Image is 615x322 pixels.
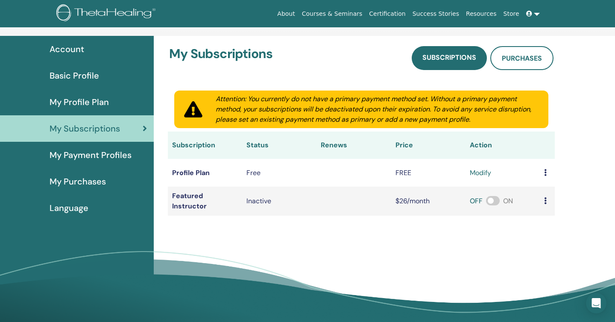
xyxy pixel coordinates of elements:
[205,94,548,125] div: Attention: You currently do not have a primary payment method set. Without a primary payment meth...
[586,293,606,313] div: Open Intercom Messenger
[56,4,158,23] img: logo.png
[395,196,430,205] span: $26/month
[422,53,476,62] span: Subscriptions
[50,96,109,108] span: My Profile Plan
[50,175,106,188] span: My Purchases
[246,196,312,206] div: Inactive
[503,196,513,205] span: ON
[50,202,88,214] span: Language
[470,196,483,205] span: OFF
[470,168,491,178] a: modify
[50,43,84,56] span: Account
[502,54,542,63] span: Purchases
[246,168,312,178] div: Free
[168,159,242,187] td: Profile Plan
[466,132,540,159] th: Action
[168,132,242,159] th: Subscription
[391,132,466,159] th: Price
[50,149,132,161] span: My Payment Profiles
[299,6,366,22] a: Courses & Seminars
[316,132,391,159] th: Renews
[50,122,120,135] span: My Subscriptions
[169,46,272,67] h3: My Subscriptions
[395,168,411,177] span: FREE
[274,6,298,22] a: About
[50,69,99,82] span: Basic Profile
[409,6,463,22] a: Success Stories
[366,6,409,22] a: Certification
[463,6,500,22] a: Resources
[490,46,553,70] a: Purchases
[412,46,487,70] a: Subscriptions
[242,132,316,159] th: Status
[500,6,523,22] a: Store
[168,187,242,216] td: Featured Instructor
